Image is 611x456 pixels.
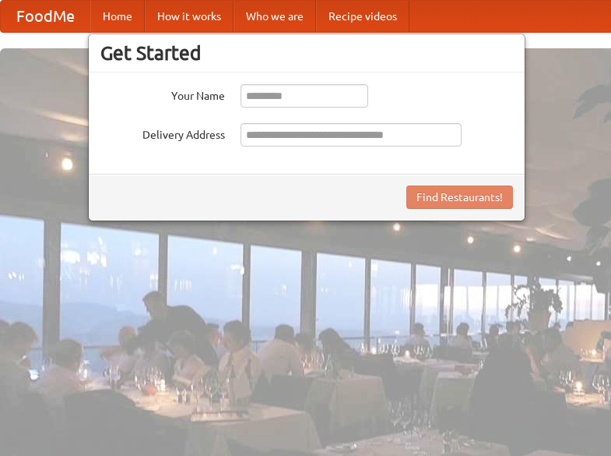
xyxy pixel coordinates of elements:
[100,123,225,143] label: Delivery Address
[1,1,90,32] a: FoodMe
[145,1,234,32] a: How it works
[90,1,145,32] a: Home
[406,186,513,209] button: Find Restaurants!
[100,41,513,65] h3: Get Started
[100,84,225,104] label: Your Name
[234,1,316,32] a: Who we are
[316,1,409,32] a: Recipe videos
